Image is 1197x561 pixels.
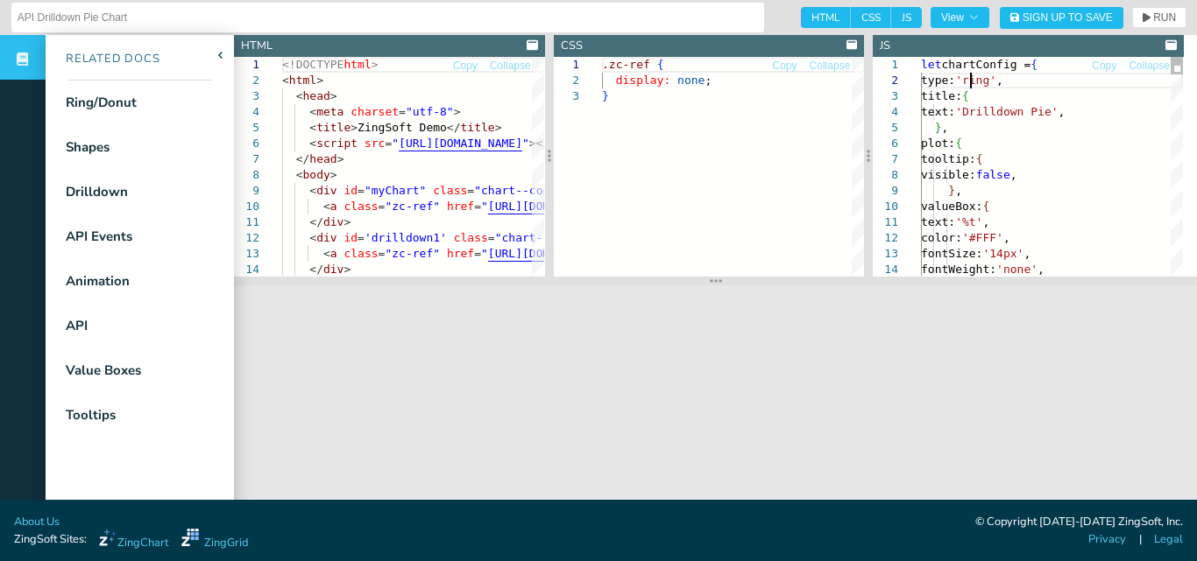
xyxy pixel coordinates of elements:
span: = [358,184,365,197]
div: CSS [561,38,583,54]
span: ZingSoft Sites: [14,531,87,548]
span: display: [615,74,670,87]
span: > [454,105,461,118]
span: < [323,247,330,260]
span: 'Drilldown Pie' [955,105,1058,118]
div: 13 [873,246,898,262]
span: , [1010,168,1017,181]
span: div [316,231,336,244]
div: Related Docs [46,51,160,68]
span: [URL][DOMAIN_NAME] [399,137,522,150]
span: plot: [921,137,955,150]
span: title [461,121,495,134]
span: "zc-ref" [385,247,440,260]
div: Value Boxes [66,361,141,381]
span: > [372,58,379,71]
span: head [302,89,329,102]
div: 1 [873,57,898,73]
span: " [481,247,488,260]
span: " [522,137,529,150]
div: 1 [554,57,579,73]
span: = [385,137,392,150]
div: 13 [234,246,259,262]
span: Collapse [490,60,531,71]
span: [URL][DOMAIN_NAME] [488,200,612,213]
div: 14 [234,262,259,277]
div: 2 [234,73,259,88]
span: < [309,137,316,150]
span: div [323,263,344,276]
span: < [309,121,316,134]
div: 11 [873,214,898,230]
span: JS [891,7,922,28]
span: Copy [1092,60,1116,71]
div: 12 [873,230,898,246]
span: "myChart" [365,184,426,197]
button: Copy [1091,58,1117,74]
span: < [309,184,316,197]
span: a [330,247,337,260]
span: </ [309,263,323,276]
a: ZingChart [99,529,168,551]
span: , [942,121,949,134]
button: RUN [1132,7,1186,28]
div: Drilldown [66,182,128,202]
span: body [302,168,329,181]
span: = [467,184,474,197]
span: false [976,168,1010,181]
span: '14px' [983,247,1024,260]
div: 2 [554,73,579,88]
span: fontSize: [921,247,982,260]
span: , [996,74,1003,87]
span: { [656,58,663,71]
span: { [955,137,962,150]
span: Sign Up to Save [1023,12,1113,23]
span: type: [921,74,955,87]
span: </ [447,121,461,134]
span: div [323,215,344,228]
div: © Copyright [DATE]-[DATE] ZingSoft, Inc. [975,514,1183,531]
span: script [316,137,358,150]
span: = [474,200,481,213]
div: 5 [234,120,259,136]
span: , [1003,231,1010,244]
span: } [935,121,942,134]
span: .zc-ref [602,58,650,71]
span: > [316,74,323,87]
a: Privacy [1088,531,1126,548]
span: > [337,152,344,165]
span: [URL][DOMAIN_NAME] [488,247,612,260]
div: 10 [234,199,259,214]
span: Copy [453,60,478,71]
span: " [481,200,488,213]
span: , [1059,105,1066,118]
span: <!DOCTYPE [282,58,344,71]
span: ; [705,74,712,87]
div: 14 [873,262,898,277]
input: Untitled Demo [18,4,758,32]
span: ZingSoft Demo [358,121,447,134]
span: " [392,137,399,150]
div: 8 [873,167,898,183]
span: = [474,247,481,260]
a: Legal [1154,531,1183,548]
button: Collapse [809,58,852,74]
span: { [976,152,983,165]
span: < [309,231,316,244]
span: , [1038,263,1045,276]
a: ZingGrid [181,529,248,551]
span: text: [921,105,955,118]
div: API [66,316,88,336]
span: none [677,74,705,87]
div: 9 [234,183,259,199]
div: 3 [234,88,259,104]
div: Animation [66,271,130,291]
span: head [309,152,336,165]
span: </ [296,152,310,165]
span: src [365,137,385,150]
span: < [296,168,303,181]
span: "chart--container" [474,184,598,197]
div: 3 [554,88,579,104]
span: html [344,58,371,71]
div: JS [880,38,890,54]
